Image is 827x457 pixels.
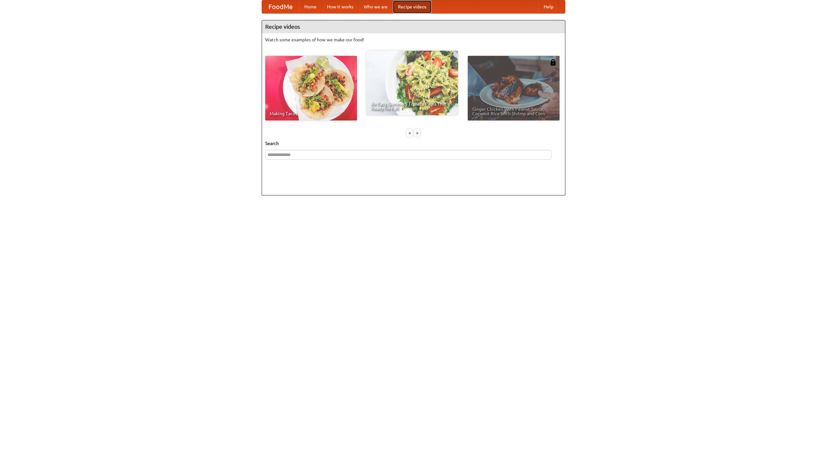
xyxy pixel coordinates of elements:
h5: Search [265,140,562,147]
a: FoodMe [262,0,299,13]
a: How it works [322,0,359,13]
div: » [414,129,420,137]
a: Home [299,0,322,13]
a: Who we are [359,0,393,13]
div: « [407,129,413,137]
a: An Easy, Summery Tomato Pasta That's Ready for Fall [366,51,458,115]
span: Making Tacos [270,111,352,116]
a: Making Tacos [265,56,357,120]
a: Recipe videos [393,0,432,13]
h4: Recipe videos [262,20,565,33]
span: An Easy, Summery Tomato Pasta That's Ready for Fall [371,102,454,111]
p: Watch some examples of how we make our food! [265,36,562,43]
a: Help [539,0,559,13]
img: 483408.png [550,59,556,66]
